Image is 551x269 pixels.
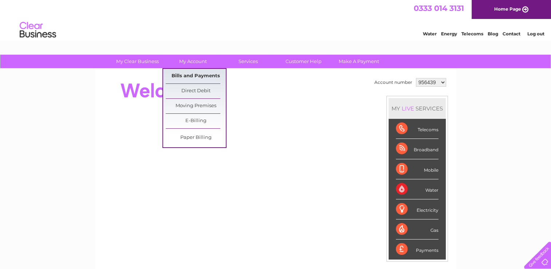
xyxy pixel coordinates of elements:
div: LIVE [400,105,416,112]
a: Bills and Payments [166,69,226,83]
img: logo.png [19,19,56,41]
div: Gas [396,219,438,239]
a: My Account [163,55,223,68]
a: Contact [503,31,520,36]
div: Mobile [396,159,438,179]
a: Moving Premises [166,99,226,113]
a: Make A Payment [329,55,389,68]
a: My Clear Business [107,55,168,68]
div: Electricity [396,199,438,219]
div: Clear Business is a trading name of Verastar Limited (registered in [GEOGRAPHIC_DATA] No. 3667643... [104,4,448,35]
a: Telecoms [461,31,483,36]
a: Customer Help [273,55,334,68]
div: Telecoms [396,119,438,139]
td: Account number [373,76,414,89]
a: Water [423,31,437,36]
div: Water [396,179,438,199]
a: Direct Debit [166,84,226,98]
a: Log out [527,31,544,36]
div: Broadband [396,139,438,159]
div: MY SERVICES [389,98,446,119]
a: 0333 014 3131 [414,4,464,13]
a: E-Billing [166,114,226,128]
div: Payments [396,239,438,259]
a: Energy [441,31,457,36]
a: Blog [488,31,498,36]
a: Paper Billing [166,130,226,145]
a: Services [218,55,278,68]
